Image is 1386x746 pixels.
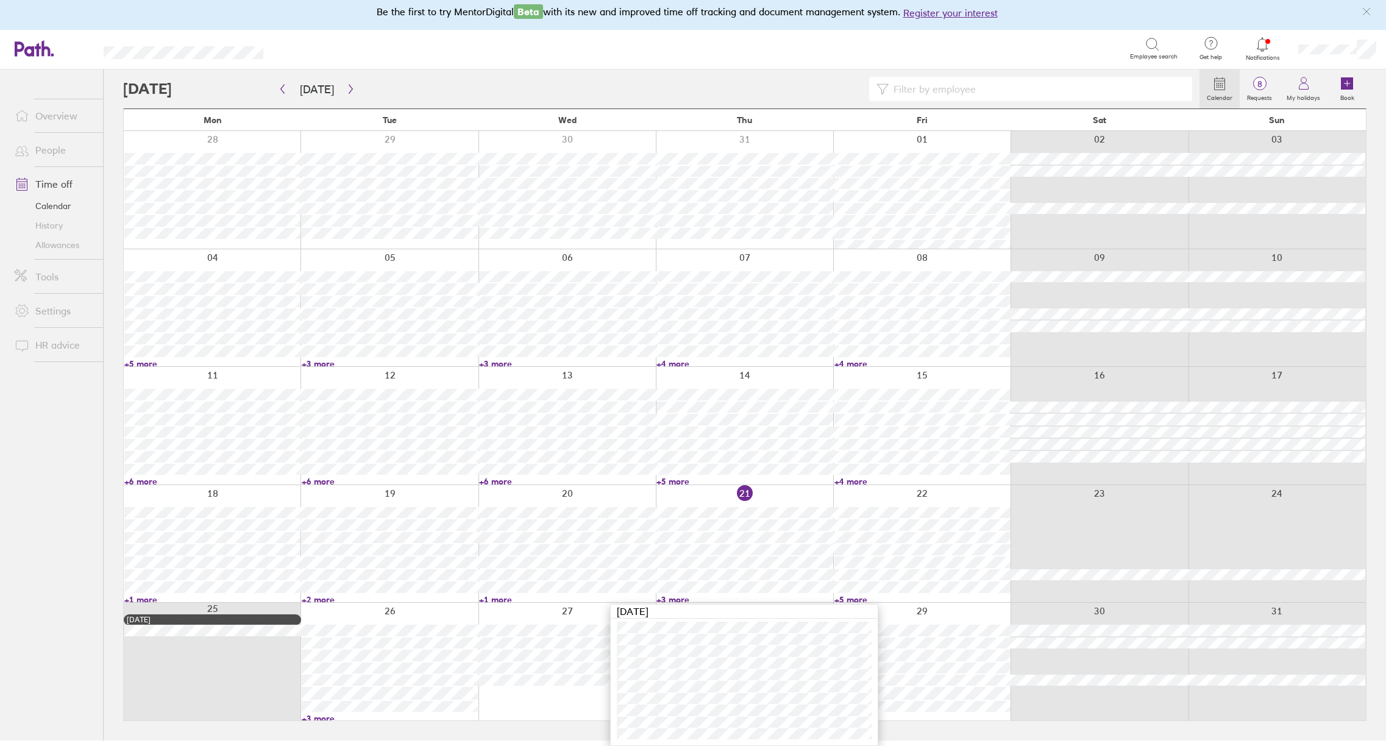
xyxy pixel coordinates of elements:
[1240,91,1279,102] label: Requests
[5,216,103,235] a: History
[302,358,478,369] a: +3 more
[5,265,103,289] a: Tools
[5,104,103,128] a: Overview
[479,358,655,369] a: +3 more
[917,115,928,125] span: Fri
[302,476,478,487] a: +6 more
[1191,54,1231,61] span: Get help
[1279,91,1327,102] label: My holidays
[1333,91,1362,102] label: Book
[834,594,1011,605] a: +5 more
[1327,69,1366,108] a: Book
[296,43,327,54] div: Search
[302,713,478,724] a: +3 more
[656,594,833,605] a: +3 more
[124,476,300,487] a: +6 more
[302,594,478,605] a: +2 more
[204,115,222,125] span: Mon
[127,616,298,624] div: [DATE]
[903,5,998,20] button: Register your interest
[1199,91,1240,102] label: Calendar
[611,605,878,619] div: [DATE]
[656,358,833,369] a: +4 more
[5,138,103,162] a: People
[558,115,577,125] span: Wed
[656,476,833,487] a: +5 more
[5,235,103,255] a: Allowances
[479,594,655,605] a: +1 more
[1269,115,1285,125] span: Sun
[5,196,103,216] a: Calendar
[737,115,752,125] span: Thu
[1240,79,1279,89] span: 8
[1093,115,1106,125] span: Sat
[1130,53,1178,60] span: Employee search
[1243,54,1282,62] span: Notifications
[834,476,1011,487] a: +4 more
[124,358,300,369] a: +5 more
[377,4,1010,20] div: Be the first to try MentorDigital with its new and improved time off tracking and document manage...
[1279,69,1327,108] a: My holidays
[290,79,344,99] button: [DATE]
[479,476,655,487] a: +6 more
[124,594,300,605] a: +1 more
[514,4,543,19] span: Beta
[1240,69,1279,108] a: 8Requests
[5,299,103,323] a: Settings
[5,172,103,196] a: Time off
[383,115,397,125] span: Tue
[834,358,1011,369] a: +4 more
[889,77,1185,101] input: Filter by employee
[1243,36,1282,62] a: Notifications
[1199,69,1240,108] a: Calendar
[5,333,103,357] a: HR advice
